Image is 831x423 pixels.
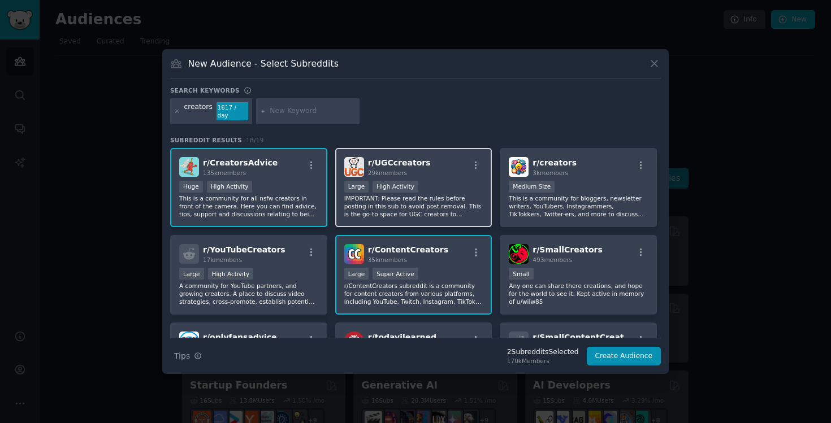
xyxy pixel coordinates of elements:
img: ContentCreators [344,244,364,264]
img: onlyfansadvice [179,332,199,351]
span: r/ ContentCreators [368,245,448,254]
span: Tips [174,350,190,362]
button: Create Audience [587,347,661,366]
img: creators [509,157,529,177]
span: r/ UGCcreators [368,158,431,167]
div: creators [184,102,213,120]
img: SmallCreators [509,244,529,264]
div: 2 Subreddit s Selected [507,347,579,357]
img: todayilearned [344,332,364,351]
div: High Activity [208,268,254,280]
div: Huge [179,181,203,193]
span: r/ YouTubeCreators [203,245,285,254]
span: 35k members [368,256,407,263]
h3: Search keywords [170,86,240,94]
div: Large [344,268,369,280]
div: Super Active [373,268,418,280]
h3: New Audience - Select Subreddits [188,58,339,69]
span: r/ SmallCreators [533,245,602,254]
span: 29k members [368,169,407,176]
span: 493 members [533,256,572,263]
span: 3k members [533,169,568,176]
p: A community for YouTube partners, and growing creators. A place to discuss video strategies, cros... [179,282,318,306]
p: This is a community for all nsfw creators in front of the camera. Here you can find advice, tips,... [179,194,318,218]
div: High Activity [207,181,253,193]
span: 17k members [203,256,242,263]
div: 1617 / day [217,102,248,120]
p: Any one can share there creations, and hope for the world to see it. Kept active in memory of u/w... [509,282,648,306]
span: r/ onlyfansadvice [203,333,277,342]
span: 18 / 19 [246,137,264,143]
img: CreatorsAdvice [179,157,199,177]
span: r/ todayilearned [368,333,436,342]
div: Small [509,268,533,280]
button: Tips [170,346,206,366]
span: Subreddit Results [170,136,242,144]
input: New Keyword [270,106,356,116]
p: IMPORTANT: Please read the rules before posting in this sub to avoid post removal. This is the go... [344,194,483,218]
p: r/ContentCreators subreddit is a community for content creators from various platforms, including... [344,282,483,306]
span: r/ SmallContentCreators [533,333,638,342]
span: r/ CreatorsAdvice [203,158,278,167]
div: Large [344,181,369,193]
div: Medium Size [509,181,555,193]
div: High Activity [373,181,418,193]
img: UGCcreators [344,157,364,177]
div: 170k Members [507,357,579,365]
span: r/ creators [533,158,577,167]
span: 135k members [203,169,246,176]
p: This is a community for bloggers, newsletter writers, YouTubers, Instagrammers, TikTokkers, Twitt... [509,194,648,218]
div: Large [179,268,204,280]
